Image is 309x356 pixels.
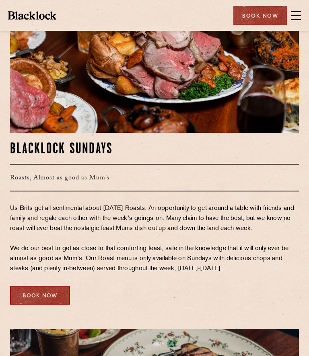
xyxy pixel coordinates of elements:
div: Book Now [10,286,70,305]
h2: Blacklock Sundays [10,142,299,158]
img: BL_Textured_Logo-footer-cropped.svg [8,11,56,19]
p: Us Brits get all sentimental about [DATE] Roasts. An opportunity to get around a table with frien... [10,203,299,274]
div: Book Now [233,6,287,25]
h3: Roasts, Almost as good as Mum's [10,164,299,191]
